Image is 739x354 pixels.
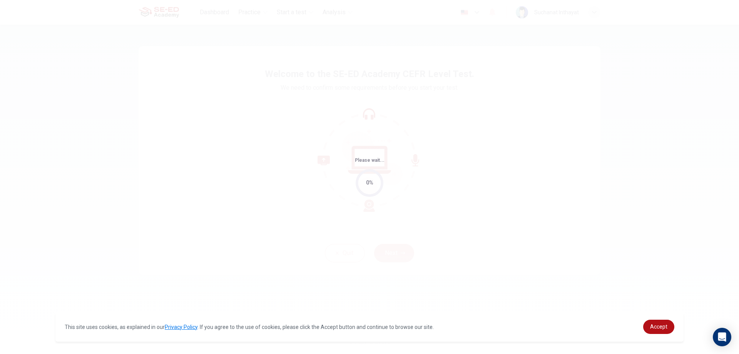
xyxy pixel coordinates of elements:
[366,178,373,187] div: 0%
[55,312,684,342] div: cookieconsent
[650,324,667,330] span: Accept
[165,324,197,330] a: Privacy Policy
[713,328,731,346] div: Open Intercom Messenger
[643,320,674,334] a: dismiss cookie message
[65,324,434,330] span: This site uses cookies, as explained in our . If you agree to the use of cookies, please click th...
[355,158,385,163] span: Please wait...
